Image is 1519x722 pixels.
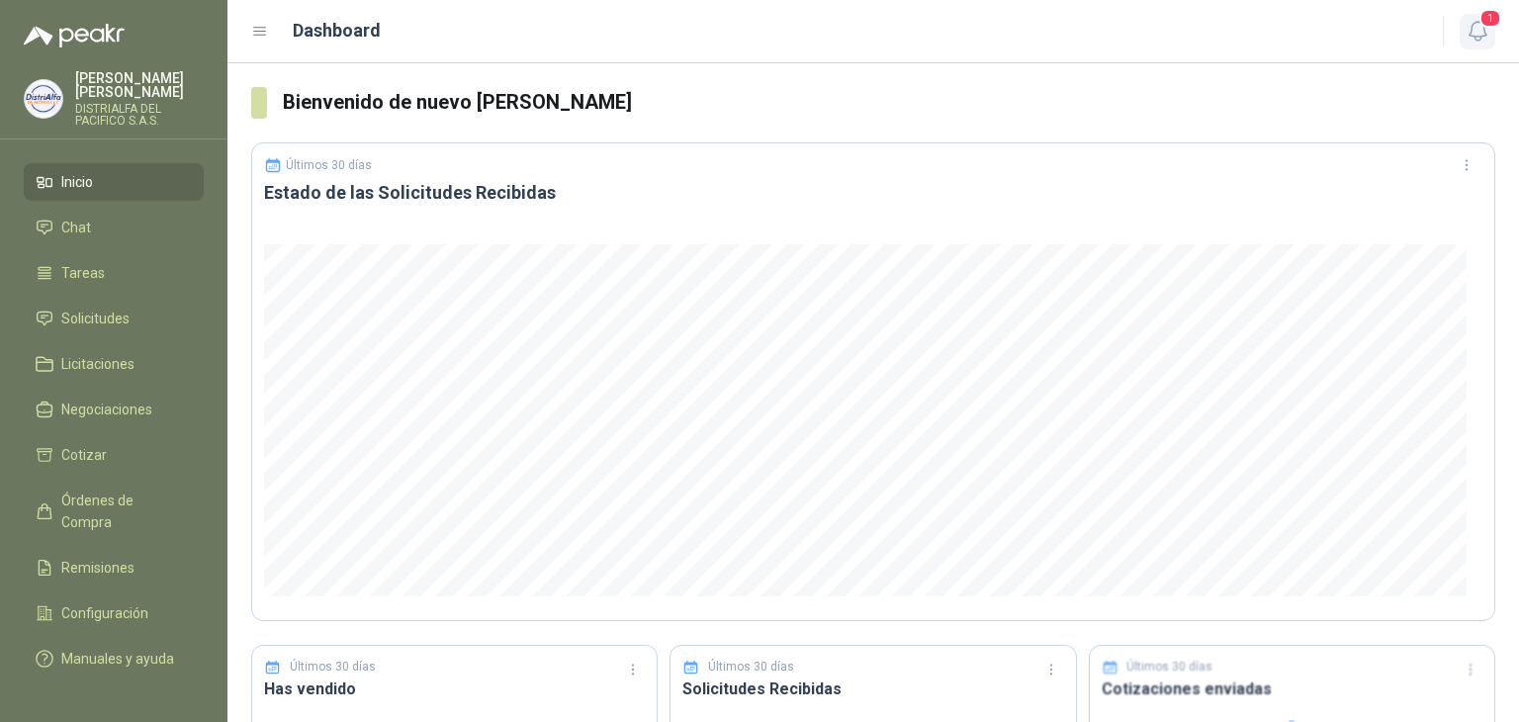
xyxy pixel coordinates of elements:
h1: Dashboard [293,17,381,45]
h3: Solicitudes Recibidas [682,677,1063,701]
a: Manuales y ayuda [24,640,204,677]
a: Negociaciones [24,391,204,428]
a: Solicitudes [24,300,204,337]
p: Últimos 30 días [286,158,372,172]
p: [PERSON_NAME] [PERSON_NAME] [75,71,204,99]
span: Chat [61,217,91,238]
img: Company Logo [25,80,62,118]
a: Configuración [24,594,204,632]
a: Tareas [24,254,204,292]
span: Configuración [61,602,148,624]
span: Negociaciones [61,399,152,420]
span: Solicitudes [61,308,130,329]
span: 1 [1479,9,1501,28]
p: Últimos 30 días [708,658,794,677]
span: Órdenes de Compra [61,490,185,533]
h3: Has vendido [264,677,645,701]
a: Órdenes de Compra [24,482,204,541]
span: Tareas [61,262,105,284]
a: Cotizar [24,436,204,474]
a: Inicio [24,163,204,201]
span: Licitaciones [61,353,134,375]
h3: Estado de las Solicitudes Recibidas [264,181,1482,205]
p: DISTRIALFA DEL PACIFICO S.A.S. [75,103,204,127]
span: Cotizar [61,444,107,466]
img: Logo peakr [24,24,125,47]
span: Manuales y ayuda [61,648,174,670]
button: 1 [1460,14,1495,49]
p: Últimos 30 días [290,658,376,677]
span: Inicio [61,171,93,193]
h3: Bienvenido de nuevo [PERSON_NAME] [283,87,1495,118]
span: Remisiones [61,557,134,579]
a: Remisiones [24,549,204,587]
a: Licitaciones [24,345,204,383]
a: Chat [24,209,204,246]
